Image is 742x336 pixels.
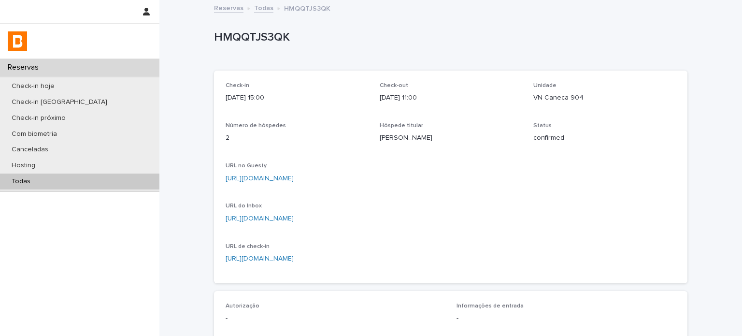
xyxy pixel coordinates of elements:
img: zVaNuJHRTjyIjT5M9Xd5 [8,31,27,51]
p: confirmed [533,133,676,143]
span: URL do Inbox [226,203,262,209]
a: Todas [254,2,273,13]
p: Check-in hoje [4,82,62,90]
span: Status [533,123,552,129]
span: Autorização [226,303,259,309]
span: Informações de entrada [457,303,524,309]
p: Canceladas [4,146,56,154]
p: VN Caneca 904 [533,93,676,103]
p: [DATE] 15:00 [226,93,368,103]
span: URL de check-in [226,244,270,249]
a: [URL][DOMAIN_NAME] [226,175,294,182]
p: 2 [226,133,368,143]
p: [DATE] 11:00 [380,93,522,103]
a: [URL][DOMAIN_NAME] [226,255,294,262]
span: Check-out [380,83,408,88]
p: Hosting [4,161,43,170]
p: - [457,313,676,323]
p: Com biometria [4,130,65,138]
p: Check-in [GEOGRAPHIC_DATA] [4,98,115,106]
a: [URL][DOMAIN_NAME] [226,215,294,222]
p: - [226,313,445,323]
p: Check-in próximo [4,114,73,122]
p: HMQQTJS3QK [284,2,330,13]
span: Número de hóspedes [226,123,286,129]
span: Hóspede titular [380,123,423,129]
span: Check-in [226,83,249,88]
a: Reservas [214,2,243,13]
p: Todas [4,177,38,186]
p: Reservas [4,63,46,72]
p: HMQQTJS3QK [214,30,684,44]
span: Unidade [533,83,556,88]
span: URL no Guesty [226,163,267,169]
p: [PERSON_NAME] [380,133,522,143]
